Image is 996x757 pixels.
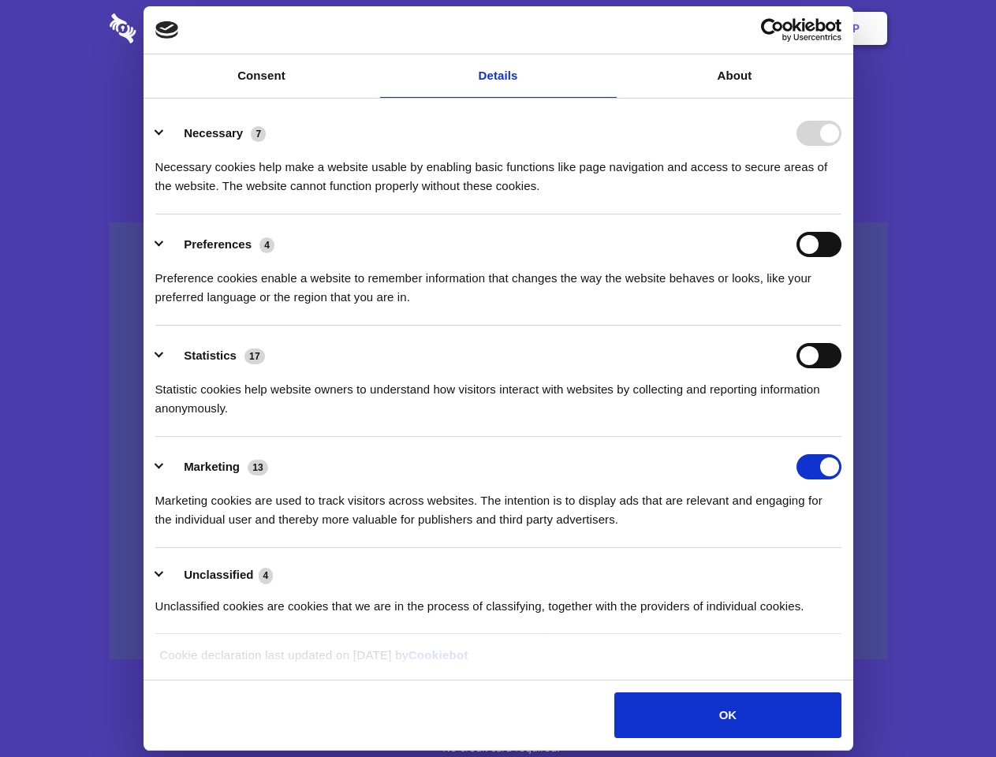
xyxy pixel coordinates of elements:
div: Cookie declaration last updated on [DATE] by [147,646,849,677]
label: Statistics [184,349,237,362]
button: Necessary (7) [155,121,276,146]
a: Consent [144,54,380,98]
button: Preferences (4) [155,232,285,257]
button: Unclassified (4) [155,565,283,585]
a: Pricing [463,4,532,53]
div: Preference cookies enable a website to remember information that changes the way the website beha... [155,257,841,307]
div: Unclassified cookies are cookies that we are in the process of classifying, together with the pro... [155,585,841,616]
label: Necessary [184,126,243,140]
a: Login [715,4,784,53]
div: Necessary cookies help make a website usable by enabling basic functions like page navigation and... [155,146,841,196]
iframe: Drift Widget Chat Controller [917,678,977,738]
button: OK [614,692,841,738]
span: 13 [248,460,268,475]
div: Statistic cookies help website owners to understand how visitors interact with websites by collec... [155,368,841,418]
img: logo [155,21,179,39]
h4: Auto-redaction of sensitive data, encrypted data sharing and self-destructing private chats. Shar... [110,144,887,196]
button: Statistics (17) [155,343,275,368]
img: logo-wordmark-white-trans-d4663122ce5f474addd5e946df7df03e33cb6a1c49d2221995e7729f52c070b2.svg [110,13,244,43]
a: About [617,54,853,98]
button: Marketing (13) [155,454,278,479]
span: 17 [244,349,265,364]
a: Contact [640,4,712,53]
div: Marketing cookies are used to track visitors across websites. The intention is to display ads tha... [155,479,841,529]
a: Usercentrics Cookiebot - opens in a new window [703,18,841,42]
h1: Eliminate Slack Data Loss. [110,71,887,128]
label: Preferences [184,237,252,251]
span: 4 [259,568,274,584]
a: Wistia video thumbnail [110,222,887,660]
a: Details [380,54,617,98]
label: Marketing [184,460,240,473]
span: 4 [259,237,274,253]
a: Cookiebot [408,648,468,662]
span: 7 [251,126,266,142]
